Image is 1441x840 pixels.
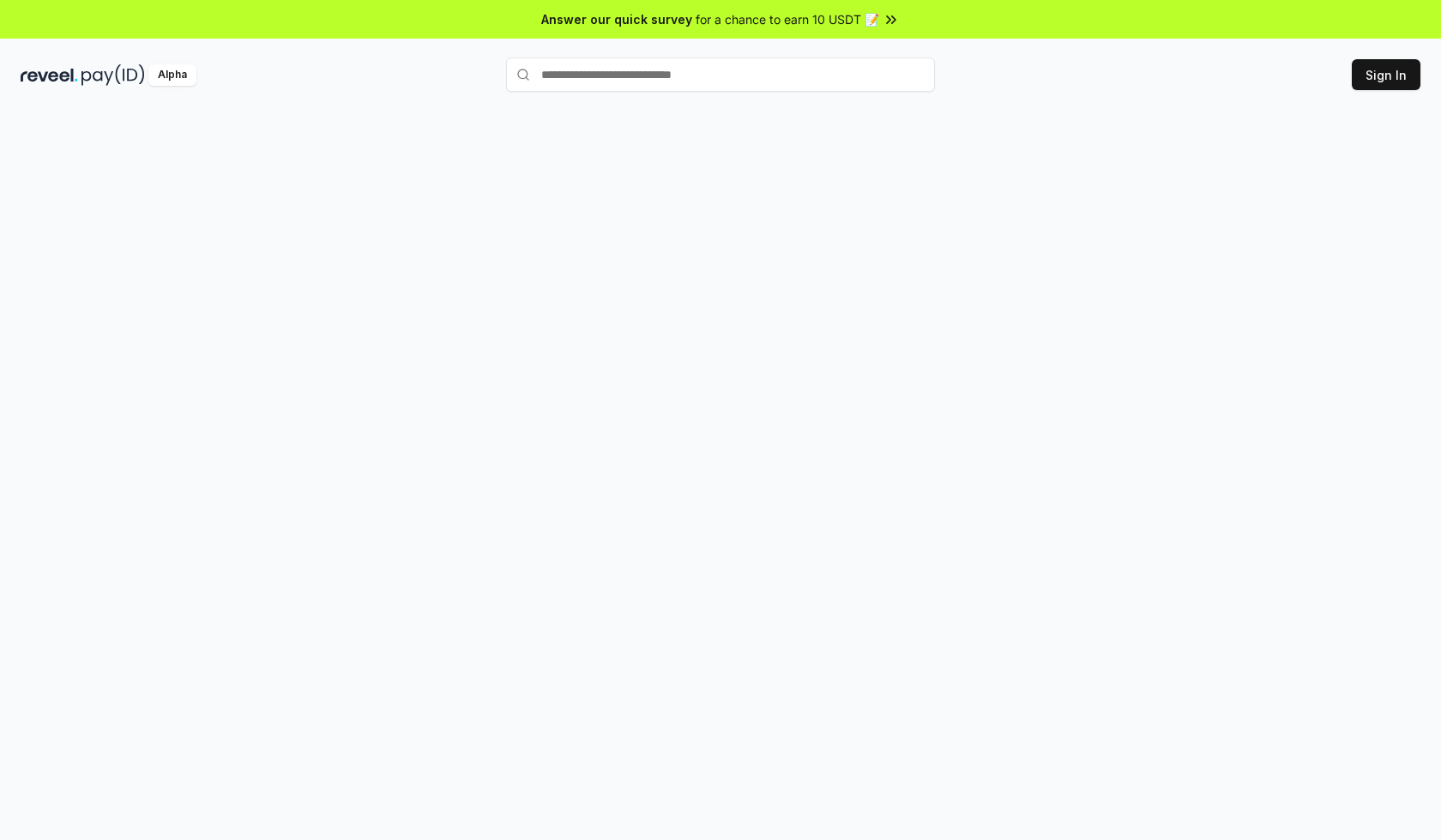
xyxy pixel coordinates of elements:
[696,10,879,28] span: for a chance to earn 10 USDT 📝
[541,10,692,28] span: Answer our quick survey
[148,64,196,86] div: Alpha
[81,64,145,86] img: pay_id
[1352,59,1420,90] button: Sign In
[21,64,78,86] img: reveel_dark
